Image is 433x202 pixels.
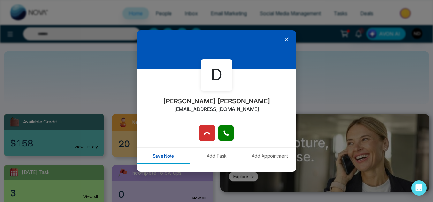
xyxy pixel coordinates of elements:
[211,63,222,87] span: D
[411,180,427,196] div: Open Intercom Messenger
[174,106,259,112] h2: [EMAIL_ADDRESS][DOMAIN_NAME]
[243,148,296,164] button: Add Appointment
[190,148,243,164] button: Add Task
[137,148,190,164] button: Save Note
[163,97,270,105] h2: [PERSON_NAME] [PERSON_NAME]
